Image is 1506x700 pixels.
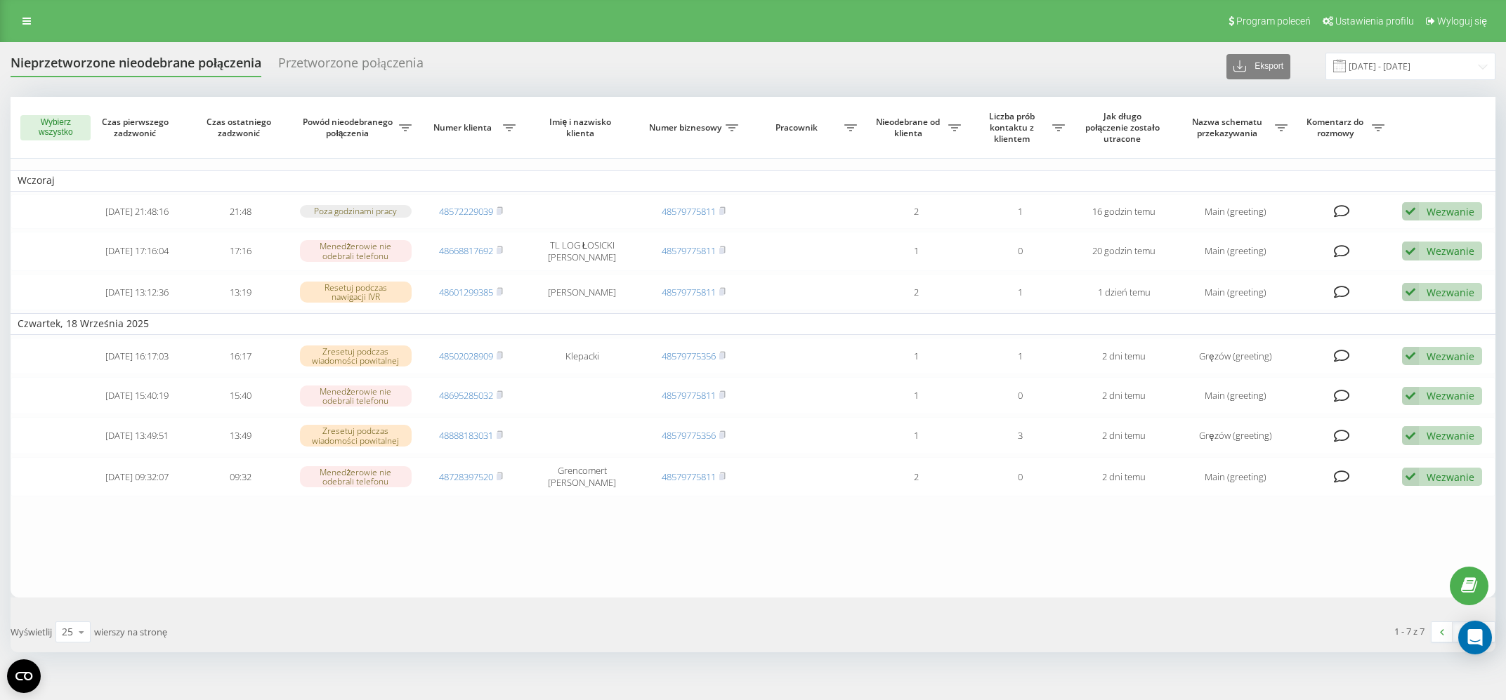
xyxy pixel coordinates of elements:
td: Wczoraj [11,170,1495,191]
td: 0 [968,457,1072,496]
span: Ustawienia profilu [1335,15,1414,27]
span: Numer biznesowy [648,122,726,133]
span: Komentarz do rozmowy [1302,117,1371,138]
span: Wyświetlij [11,626,52,638]
a: 48728397520 [439,470,493,483]
span: Program poleceń [1236,15,1311,27]
td: 16 godzin temu [1072,194,1176,229]
td: [DATE] 17:16:04 [85,232,189,271]
td: Klepacki [523,338,641,375]
td: Grencomert [PERSON_NAME] [523,457,641,496]
div: Wezwanie [1427,429,1474,442]
span: Liczba prób kontaktu z klientem [975,111,1052,144]
td: 1 [968,194,1072,229]
td: 1 dzień temu [1072,274,1176,311]
td: [PERSON_NAME] [523,274,641,311]
td: Main (greeting) [1176,274,1295,311]
td: 1 [864,232,968,271]
td: Gręzów (greeting) [1176,417,1295,454]
td: 21:48 [189,194,293,229]
td: 0 [968,377,1072,414]
div: Przetworzone połączenia [278,55,424,77]
div: Menedżerowie nie odebrali telefonu [300,385,412,407]
td: 2 dni temu [1072,417,1176,454]
td: 2 [864,274,968,311]
span: Nazwa schematu przekazywania [1183,117,1275,138]
td: 13:49 [189,417,293,454]
td: Main (greeting) [1176,457,1295,496]
a: 48601299385 [439,286,493,298]
td: 3 [968,417,1072,454]
td: TL LOG ŁOSICKI [PERSON_NAME] [523,232,641,271]
div: Menedżerowie nie odebrali telefonu [300,466,412,487]
div: Wezwanie [1427,350,1474,363]
span: Czas ostatniego zadzwonić [200,117,281,138]
div: Open Intercom Messenger [1458,621,1492,654]
span: Numer klienta [426,122,503,133]
div: Zresetuj podczas wiadomości powitalnej [300,345,412,366]
a: 48668817692 [439,244,493,257]
a: 48579775356 [662,429,716,442]
td: 17:16 [189,232,293,271]
div: Wezwanie [1427,205,1474,218]
a: 48579775811 [662,470,716,483]
span: Imię i nazwisko klienta [535,117,629,138]
td: 0 [968,232,1072,271]
td: 1 [968,274,1072,311]
button: Eksport [1226,54,1290,79]
span: Powód nieodebranego połączenia [300,117,400,138]
a: 48695285032 [439,389,493,402]
td: [DATE] 13:12:36 [85,274,189,311]
a: 48579775811 [662,205,716,218]
a: 48572229039 [439,205,493,218]
td: 2 [864,194,968,229]
div: Wezwanie [1427,244,1474,258]
a: 48888183031 [439,429,493,442]
a: 48579775811 [662,244,716,257]
div: 1 - 7 z 7 [1394,624,1425,638]
a: 48579775811 [662,389,716,402]
td: 1 [864,417,968,454]
div: Nieprzetworzone nieodebrane połączenia [11,55,261,77]
td: 2 dni temu [1072,377,1176,414]
td: [DATE] 21:48:16 [85,194,189,229]
a: 48579775811 [662,286,716,298]
div: Poza godzinami pracy [300,205,412,217]
span: Wyloguj się [1437,15,1487,27]
td: 16:17 [189,338,293,375]
div: Wezwanie [1427,389,1474,402]
td: Gręzów (greeting) [1176,338,1295,375]
td: 15:40 [189,377,293,414]
div: Resetuj podczas nawigacji IVR [300,282,412,303]
td: [DATE] 16:17:03 [85,338,189,375]
a: 1 [1453,622,1474,642]
span: wierszy na stronę [94,626,167,638]
td: [DATE] 15:40:19 [85,377,189,414]
span: Czas pierwszego zadzwonić [96,117,177,138]
td: Main (greeting) [1176,194,1295,229]
td: 1 [864,377,968,414]
td: 09:32 [189,457,293,496]
td: Main (greeting) [1176,232,1295,271]
div: 25 [62,625,73,639]
td: Czwartek, 18 Września 2025 [11,313,1495,334]
div: Zresetuj podczas wiadomości powitalnej [300,425,412,446]
td: 1 [864,338,968,375]
span: Pracownik [752,122,844,133]
div: Wezwanie [1427,286,1474,299]
td: 2 dni temu [1072,457,1176,496]
td: Main (greeting) [1176,377,1295,414]
span: Nieodebrane od klienta [871,117,948,138]
button: Open CMP widget [7,659,41,693]
a: 48579775356 [662,350,716,362]
td: 1 [968,338,1072,375]
td: 20 godzin temu [1072,232,1176,271]
td: [DATE] 09:32:07 [85,457,189,496]
div: Wezwanie [1427,470,1474,484]
button: Wybierz wszystko [20,115,91,140]
td: 2 dni temu [1072,338,1176,375]
td: 2 [864,457,968,496]
td: 13:19 [189,274,293,311]
div: Menedżerowie nie odebrali telefonu [300,240,412,261]
td: [DATE] 13:49:51 [85,417,189,454]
